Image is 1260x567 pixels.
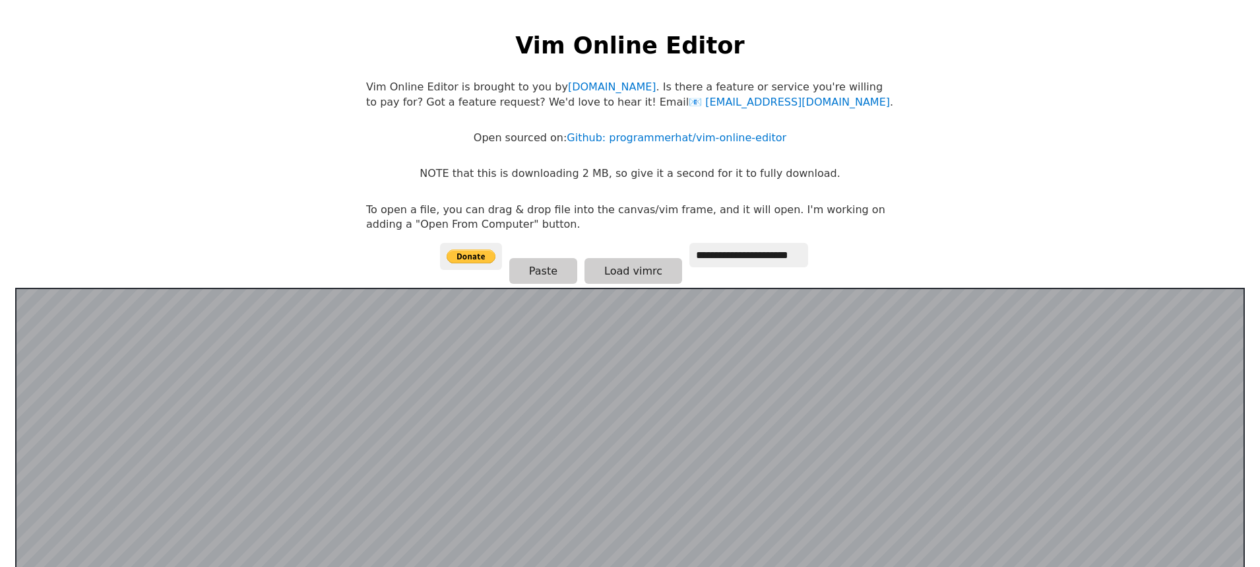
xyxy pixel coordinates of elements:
[366,203,894,232] p: To open a file, you can drag & drop file into the canvas/vim frame, and it will open. I'm working...
[567,131,786,144] a: Github: programmerhat/vim-online-editor
[584,258,682,284] button: Load vimrc
[420,166,840,181] p: NOTE that this is downloading 2 MB, so give it a second for it to fully download.
[509,258,577,284] button: Paste
[568,81,656,93] a: [DOMAIN_NAME]
[689,96,890,108] a: [EMAIL_ADDRESS][DOMAIN_NAME]
[474,131,786,145] p: Open sourced on:
[366,80,894,110] p: Vim Online Editor is brought to you by . Is there a feature or service you're willing to pay for?...
[515,29,744,61] h1: Vim Online Editor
